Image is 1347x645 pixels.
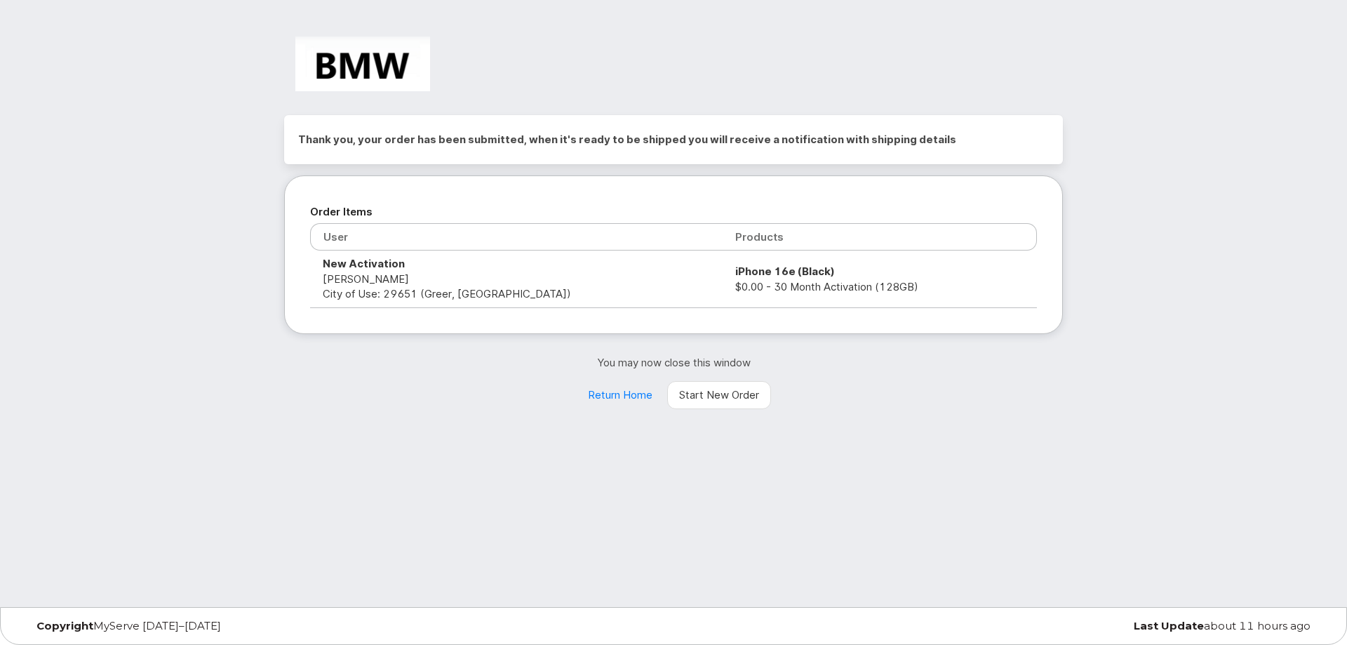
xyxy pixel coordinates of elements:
[36,619,93,632] strong: Copyright
[26,620,457,632] div: MyServe [DATE]–[DATE]
[735,265,835,278] strong: iPhone 16e (Black)
[310,223,723,251] th: User
[723,223,1037,251] th: Products
[310,251,723,307] td: [PERSON_NAME] City of Use: 29651 (Greer, [GEOGRAPHIC_DATA])
[1134,619,1204,632] strong: Last Update
[295,36,430,91] img: BMW Manufacturing Co LLC
[284,355,1063,370] p: You may now close this window
[723,251,1037,307] td: $0.00 - 30 Month Activation (128GB)
[323,257,405,270] strong: New Activation
[890,620,1321,632] div: about 11 hours ago
[298,129,1049,150] h2: Thank you, your order has been submitted, when it's ready to be shipped you will receive a notifi...
[310,201,1037,222] h2: Order Items
[667,381,771,409] a: Start New Order
[576,381,664,409] a: Return Home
